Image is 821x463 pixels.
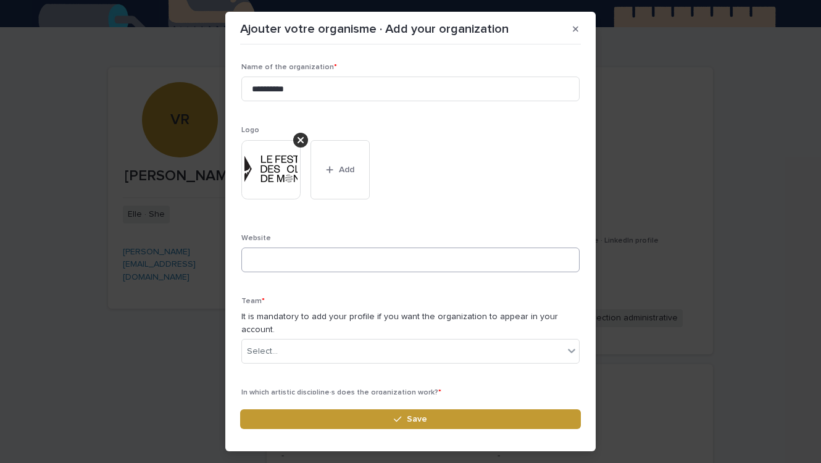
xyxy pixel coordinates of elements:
span: Website [241,235,271,242]
div: Select... [247,345,278,358]
span: Logo [241,127,259,134]
span: Name of the organization [241,64,337,71]
button: Add [310,140,370,199]
span: Save [407,415,427,423]
button: Save [240,409,581,429]
span: Team [241,298,265,305]
span: In which artistic discipline·s does the organization work? [241,389,441,396]
p: Ajouter votre organisme · Add your organization [240,22,509,36]
span: Add [339,165,354,174]
p: It is mandatory to add your profile if you want the organization to appear in your account. [241,311,580,336]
